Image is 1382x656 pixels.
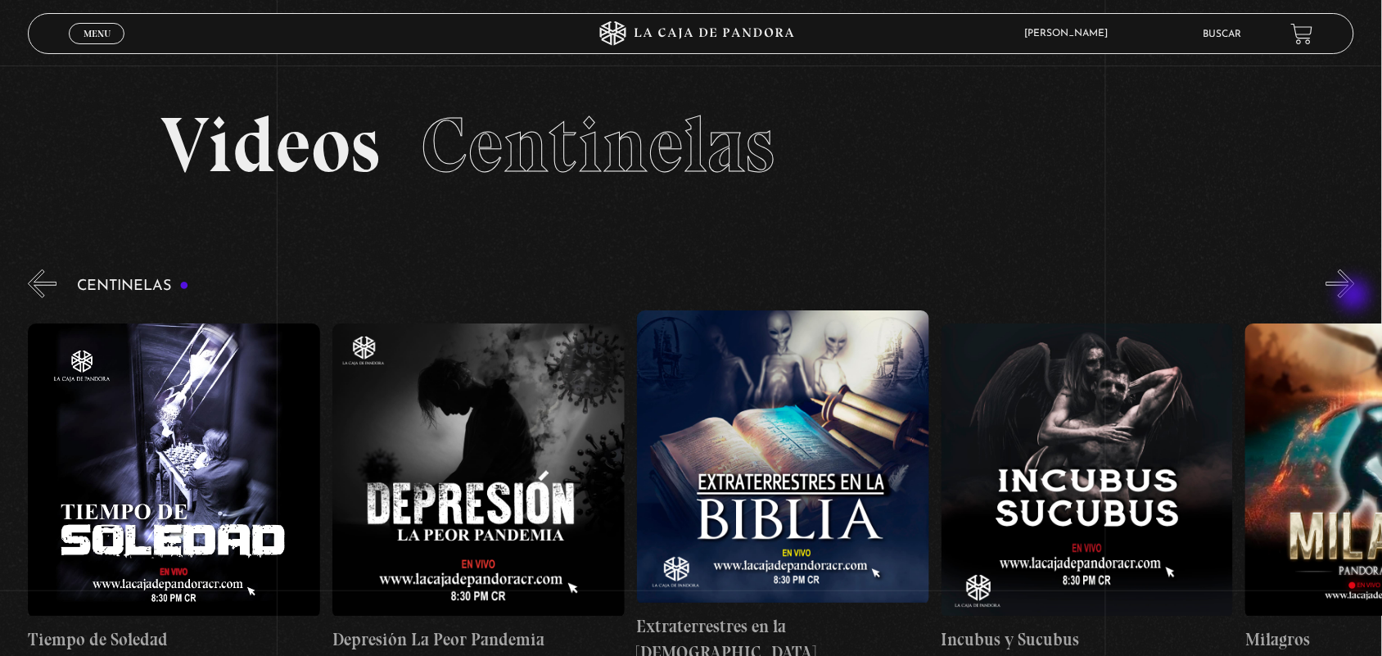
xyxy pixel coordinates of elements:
[78,43,116,54] span: Cerrar
[1291,23,1313,45] a: View your shopping cart
[28,627,320,653] h4: Tiempo de Soledad
[1204,29,1242,39] a: Buscar
[1017,29,1125,38] span: [PERSON_NAME]
[1326,269,1355,298] button: Next
[421,98,775,192] span: Centinelas
[942,627,1234,653] h4: Incubus y Sucubus
[160,106,1222,184] h2: Videos
[332,627,625,653] h4: Depresión La Peor Pandemia
[77,278,189,294] h3: Centinelas
[84,29,111,38] span: Menu
[28,269,56,298] button: Previous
